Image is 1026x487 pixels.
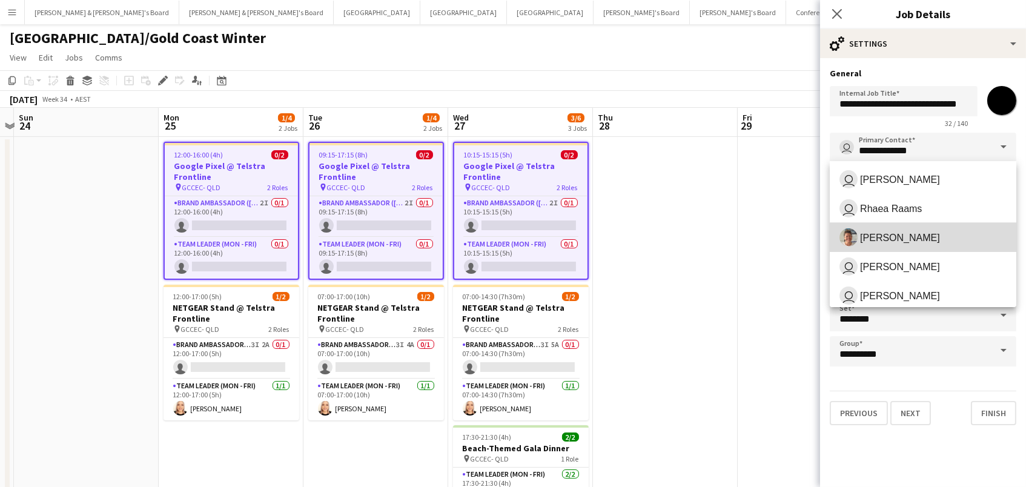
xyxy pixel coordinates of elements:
span: 1/2 [562,292,579,301]
span: GCCEC- QLD [182,183,221,192]
span: 12:00-16:00 (4h) [174,150,223,159]
app-job-card: 09:15-17:15 (8h)0/2Google Pixel @ Telstra Frontline GCCEC- QLD2 RolesBrand Ambassador ([PERSON_NA... [308,142,444,280]
span: Sun [19,112,33,123]
span: [PERSON_NAME] [860,232,940,243]
span: Mon [164,112,179,123]
span: 2 Roles [412,183,433,192]
span: 32 / 140 [935,119,978,128]
a: Edit [34,50,58,65]
span: 07:00-14:30 (7h30m) [463,292,526,301]
h3: NETGEAR Stand @ Telstra Frontline [164,302,299,324]
app-job-card: 12:00-17:00 (5h)1/2NETGEAR Stand @ Telstra Frontline GCCEC- QLD2 RolesBrand Ambassador ([PERSON_N... [164,285,299,420]
span: [PERSON_NAME] [860,261,940,273]
span: Jobs [65,52,83,63]
span: 09:15-17:15 (8h) [319,150,368,159]
span: Edit [39,52,53,63]
span: 0/2 [561,150,578,159]
span: GCCEC- QLD [472,183,511,192]
span: 2 Roles [414,325,434,334]
app-job-card: 07:00-14:30 (7h30m)1/2NETGEAR Stand @ Telstra Frontline GCCEC- QLD2 RolesBrand Ambassador ([PERSO... [453,285,589,420]
a: Comms [90,50,127,65]
span: Fri [743,112,752,123]
app-card-role: Team Leader (Mon - Fri)0/109:15-17:15 (8h) [309,237,443,279]
span: GCCEC- QLD [326,325,365,334]
button: Previous [830,401,888,425]
span: 3/6 [568,113,584,122]
app-card-role: Team Leader (Mon - Fri)0/112:00-16:00 (4h) [165,237,298,279]
span: 1/2 [417,292,434,301]
button: [PERSON_NAME] & [PERSON_NAME]'s Board [179,1,334,24]
span: 17:30-21:30 (4h) [463,432,512,442]
h3: General [830,68,1016,79]
span: 27 [451,119,469,133]
span: GCCEC- QLD [471,454,509,463]
h3: Job Details [820,6,1026,22]
button: Finish [971,401,1016,425]
span: 25 [162,119,179,133]
span: 2 Roles [558,325,579,334]
app-card-role: Brand Ambassador ([PERSON_NAME])2I0/110:15-15:15 (5h) [454,196,587,237]
div: [DATE] [10,93,38,105]
app-card-role: Brand Ambassador ([PERSON_NAME])2I0/112:00-16:00 (4h) [165,196,298,237]
div: AEST [75,94,91,104]
div: 3 Jobs [568,124,587,133]
button: [PERSON_NAME]'s Board [594,1,690,24]
app-job-card: 07:00-17:00 (10h)1/2NETGEAR Stand @ Telstra Frontline GCCEC- QLD2 RolesBrand Ambassador ([PERSON_... [308,285,444,420]
app-card-role: Brand Ambassador ([PERSON_NAME])2I0/109:15-17:15 (8h) [309,196,443,237]
button: Next [890,401,931,425]
span: Rhaea Raams [860,203,922,214]
app-card-role: Brand Ambassador ([PERSON_NAME])3I2A0/112:00-17:00 (5h) [164,338,299,379]
button: [PERSON_NAME]'s Board [690,1,786,24]
h3: Beach-Themed Gala Dinner [453,443,589,454]
div: 2 Jobs [279,124,297,133]
span: Wed [453,112,469,123]
span: 2/2 [562,432,579,442]
span: 28 [596,119,613,133]
app-card-role: Team Leader (Mon - Fri)1/107:00-17:00 (10h)[PERSON_NAME] [308,379,444,420]
button: [PERSON_NAME] & [PERSON_NAME]'s Board [25,1,179,24]
h3: NETGEAR Stand @ Telstra Frontline [308,302,444,324]
span: 1/4 [423,113,440,122]
span: 07:00-17:00 (10h) [318,292,371,301]
app-job-card: 12:00-16:00 (4h)0/2Google Pixel @ Telstra Frontline GCCEC- QLD2 RolesBrand Ambassador ([PERSON_NA... [164,142,299,280]
span: [PERSON_NAME] [860,290,940,302]
span: 0/2 [416,150,433,159]
span: 2 Roles [269,325,290,334]
h3: Google Pixel @ Telstra Frontline [165,161,298,182]
div: 2 Jobs [423,124,442,133]
h3: NETGEAR Stand @ Telstra Frontline [453,302,589,324]
app-card-role: Brand Ambassador ([PERSON_NAME])3I4A0/107:00-17:00 (10h) [308,338,444,379]
span: [PERSON_NAME] [860,174,940,185]
a: Jobs [60,50,88,65]
button: [GEOGRAPHIC_DATA] [507,1,594,24]
span: GCCEC- QLD [471,325,509,334]
h1: [GEOGRAPHIC_DATA]/Gold Coast Winter [10,29,266,47]
span: Thu [598,112,613,123]
span: 29 [741,119,752,133]
button: Conference Board [786,1,861,24]
a: View [5,50,31,65]
span: 26 [306,119,322,133]
span: 0/2 [271,150,288,159]
h3: Google Pixel @ Telstra Frontline [454,161,587,182]
span: GCCEC- QLD [181,325,220,334]
span: 2 Roles [557,183,578,192]
span: 12:00-17:00 (5h) [173,292,222,301]
span: 10:15-15:15 (5h) [464,150,513,159]
div: Settings [820,29,1026,58]
span: 1/2 [273,292,290,301]
app-job-card: 10:15-15:15 (5h)0/2Google Pixel @ Telstra Frontline GCCEC- QLD2 RolesBrand Ambassador ([PERSON_NA... [453,142,589,280]
span: 1 Role [561,454,579,463]
span: Comms [95,52,122,63]
button: [GEOGRAPHIC_DATA] [420,1,507,24]
span: GCCEC- QLD [327,183,366,192]
span: Tue [308,112,322,123]
span: 2 Roles [268,183,288,192]
span: Week 34 [40,94,70,104]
